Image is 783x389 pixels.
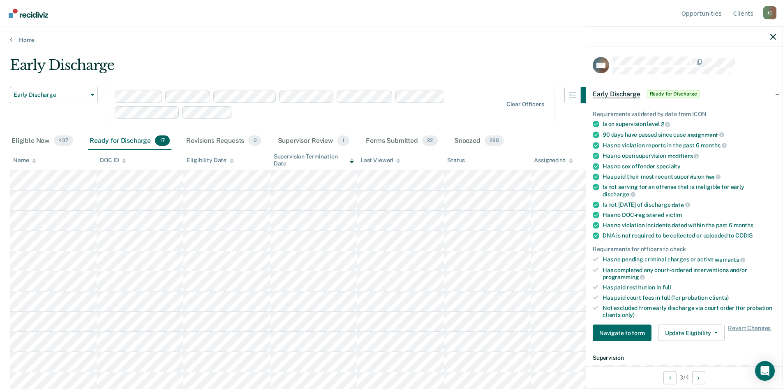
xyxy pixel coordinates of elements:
[364,132,439,150] div: Forms Submitted
[9,9,48,18] img: Recidiviz
[603,152,776,160] div: Has no open supervision
[360,157,400,164] div: Last Viewed
[187,157,234,164] div: Eligibility Date
[665,212,682,218] span: victim
[155,135,170,146] span: 17
[506,101,544,108] div: Clear officers
[274,153,354,167] div: Supervision Termination Date
[534,157,573,164] div: Assigned to
[661,121,670,128] span: 2
[13,157,36,164] div: Name
[603,232,776,239] div: DNA is not required to be collected or uploaded to
[763,6,776,19] button: Profile dropdown button
[603,274,645,280] span: programming
[593,90,640,98] span: Early Discharge
[603,163,776,170] div: Has no sex offender
[593,110,776,117] div: Requirements validated by data from ICON
[586,81,783,107] div: Early DischargeReady for Discharge
[10,57,597,80] div: Early Discharge
[709,294,729,300] span: clients)
[658,325,725,341] button: Update Eligibility
[88,132,171,150] div: Ready for Discharge
[647,90,700,98] span: Ready for Discharge
[603,201,776,208] div: Is not [DATE] of discharge
[735,232,753,239] span: CODIS
[10,132,75,150] div: Eligible Now
[593,354,776,361] dt: Supervision
[663,371,677,384] button: Previous Opportunity
[593,325,651,341] button: Navigate to form
[593,246,776,253] div: Requirements for officers to check
[603,142,776,149] div: Has no violation reports in the past 6
[276,132,351,150] div: Supervisor Review
[656,163,681,169] span: specialty
[603,131,776,138] div: 90 days have passed since case
[687,131,724,138] span: assignment
[422,135,438,146] span: 22
[485,135,504,146] span: 298
[663,284,671,291] span: full
[728,325,771,341] span: Revert Changes
[603,256,776,263] div: Has no pending criminal charges or active
[603,173,776,180] div: Has paid their most recent supervision
[603,184,776,198] div: Is not serving for an offense that is ineligible for early
[100,157,126,164] div: DOC ID
[603,121,776,128] div: Is on supervision level
[593,325,655,341] a: Navigate to form link
[586,366,783,388] div: 3 / 4
[603,266,776,280] div: Has completed any court-ordered interventions and/or
[706,173,721,180] span: fee
[248,135,261,146] span: 0
[14,91,88,98] span: Early Discharge
[701,142,727,149] span: months
[603,212,776,219] div: Has no DOC-registered
[755,361,775,381] div: Open Intercom Messenger
[54,135,73,146] span: 437
[668,152,699,159] span: modifiers
[603,222,776,229] div: Has no violation incidents dated within the past 6
[10,36,773,44] a: Home
[763,6,776,19] div: J C
[603,191,635,197] span: discharge
[672,201,690,208] span: date
[453,132,506,150] div: Snoozed
[603,294,776,301] div: Has paid court fees in full (for probation
[603,284,776,291] div: Has paid restitution in
[715,256,745,263] span: warrants
[692,371,705,384] button: Next Opportunity
[622,311,635,318] span: only)
[603,304,776,318] div: Not excluded from early discharge via court order (for probation clients
[447,157,465,164] div: Status
[337,135,349,146] span: 1
[734,222,753,228] span: months
[185,132,263,150] div: Revisions Requests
